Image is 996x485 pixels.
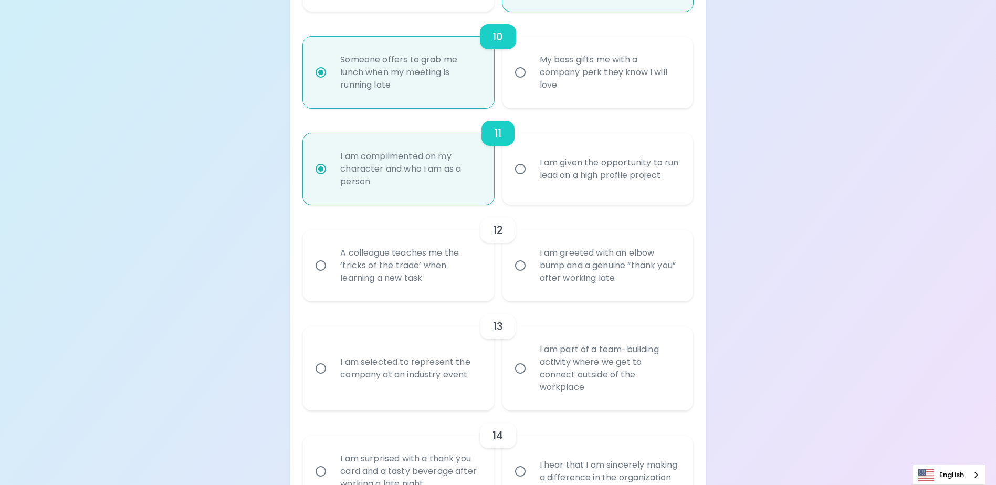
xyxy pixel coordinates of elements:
[303,205,693,301] div: choice-group-check
[332,343,488,394] div: I am selected to represent the company at an industry event
[913,465,985,485] aside: Language selected: English
[332,234,488,297] div: A colleague teaches me the ‘tricks of the trade’ when learning a new task
[531,331,687,406] div: I am part of a team-building activity where we get to connect outside of the workplace
[913,465,985,485] div: Language
[332,138,488,201] div: I am complimented on my character and who I am as a person
[531,144,687,194] div: I am given the opportunity to run lead on a high profile project
[531,234,687,297] div: I am greeted with an elbow bump and a genuine “thank you” after working late
[913,465,985,484] a: English
[493,318,503,335] h6: 13
[303,12,693,108] div: choice-group-check
[303,301,693,410] div: choice-group-check
[531,41,687,104] div: My boss gifts me with a company perk they know I will love
[492,28,503,45] h6: 10
[493,222,503,238] h6: 12
[492,427,503,444] h6: 14
[332,41,488,104] div: Someone offers to grab me lunch when my meeting is running late
[494,125,501,142] h6: 11
[303,108,693,205] div: choice-group-check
